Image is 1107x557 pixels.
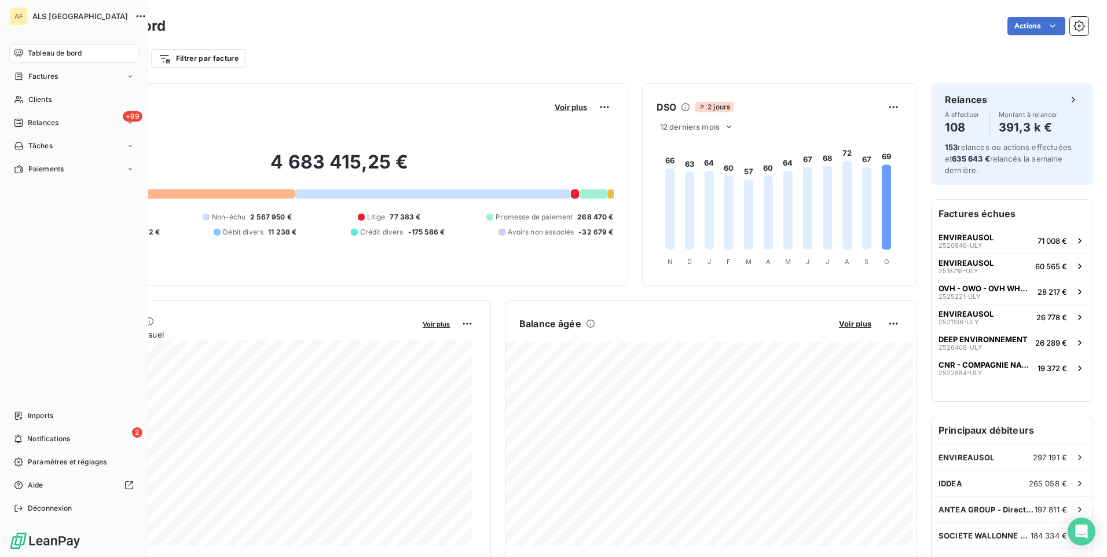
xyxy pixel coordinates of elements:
[945,118,980,137] h4: 108
[939,344,982,351] span: 2526408-ULY
[9,476,138,494] a: Aide
[939,284,1033,293] span: OVH - OWO - OVH WHOIS OFFUSCATOR
[578,227,613,237] span: -32 679 €
[932,200,1093,228] h6: Factures échues
[1031,531,1067,540] span: 184 334 €
[28,48,82,58] span: Tableau de bord
[839,319,871,328] span: Voir plus
[577,212,613,222] span: 268 470 €
[932,355,1093,380] button: CNR - COMPAGNIE NATIONALE DU RHONE2522684-ULY19 372 €
[826,258,829,266] tspan: J
[939,309,994,318] span: ENVIREAUSOL
[408,227,445,237] span: -175 586 €
[360,227,404,237] span: Crédit divers
[695,102,734,112] span: 2 jours
[835,318,875,329] button: Voir plus
[668,258,672,266] tspan: N
[28,164,64,174] span: Paiements
[939,369,982,376] span: 2522684-ULY
[28,503,72,514] span: Déconnexion
[423,320,450,328] span: Voir plus
[27,434,70,444] span: Notifications
[1033,453,1067,462] span: 297 191 €
[1038,236,1067,245] span: 71 008 €
[806,258,809,266] tspan: J
[932,416,1093,444] h6: Principaux débiteurs
[939,335,1028,344] span: DEEP ENVIRONNEMENT
[212,212,245,222] span: Non-échu
[419,318,453,329] button: Voir plus
[845,258,849,266] tspan: A
[28,480,43,490] span: Aide
[268,227,296,237] span: 11 238 €
[687,258,692,266] tspan: D
[551,102,591,112] button: Voir plus
[223,227,263,237] span: Débit divers
[932,228,1093,253] button: ENVIREAUSOL2520946-ULY71 008 €
[519,317,581,331] h6: Balance âgée
[508,227,574,237] span: Avoirs non associés
[999,118,1058,137] h4: 391,3 k €
[1035,262,1067,271] span: 60 565 €
[9,532,81,550] img: Logo LeanPay
[932,329,1093,355] button: DEEP ENVIRONNEMENT2526408-ULY26 289 €
[932,278,1093,304] button: OVH - OWO - OVH WHOIS OFFUSCATOR2525221-ULY28 217 €
[1007,17,1065,35] button: Actions
[496,212,573,222] span: Promesse de paiement
[28,118,58,128] span: Relances
[884,258,889,266] tspan: O
[32,12,128,21] span: ALS [GEOGRAPHIC_DATA]
[390,212,420,222] span: 77 383 €
[939,318,978,325] span: 2521108-ULY
[939,453,995,462] span: ENVIREAUSOL
[945,142,958,152] span: 153
[939,360,1033,369] span: CNR - COMPAGNIE NATIONALE DU RHONE
[1038,364,1067,373] span: 19 372 €
[939,258,994,267] span: ENVIREAUSOL
[9,7,28,25] div: AF
[151,49,246,68] button: Filtrer par facture
[952,154,989,163] span: 635 643 €
[1038,287,1067,296] span: 28 217 €
[932,253,1093,278] button: ENVIREAUSOL2518718-ULY60 565 €
[1035,338,1067,347] span: 26 289 €
[28,141,53,151] span: Tâches
[1036,313,1067,322] span: 26 778 €
[939,293,980,300] span: 2525221-ULY
[123,111,142,122] span: +99
[657,100,676,114] h6: DSO
[1068,518,1095,545] div: Open Intercom Messenger
[945,142,1072,175] span: relances ou actions effectuées et relancés la semaine dernière.
[660,122,720,131] span: 12 derniers mois
[28,457,107,467] span: Paramètres et réglages
[939,479,962,488] span: IDDEA
[939,242,982,249] span: 2520946-ULY
[939,233,994,242] span: ENVIREAUSOL
[864,258,868,266] tspan: S
[746,258,752,266] tspan: M
[999,111,1058,118] span: Montant à relancer
[945,93,987,107] h6: Relances
[555,102,587,112] span: Voir plus
[28,411,53,421] span: Imports
[65,328,415,340] span: Chiffre d'affaires mensuel
[28,71,58,82] span: Factures
[65,151,614,185] h2: 4 683 415,25 €
[1035,505,1067,514] span: 197 811 €
[945,111,980,118] span: À effectuer
[766,258,771,266] tspan: A
[708,258,711,266] tspan: J
[939,531,1031,540] span: SOCIETE WALLONNE DES EAUX SCRL - SW
[367,212,386,222] span: Litige
[939,505,1035,514] span: ANTEA GROUP - Direction administrat
[132,427,142,438] span: 2
[727,258,731,266] tspan: F
[250,212,292,222] span: 2 567 950 €
[785,258,791,266] tspan: M
[28,94,52,105] span: Clients
[932,304,1093,329] button: ENVIREAUSOL2521108-ULY26 778 €
[1029,479,1067,488] span: 265 058 €
[939,267,978,274] span: 2518718-ULY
